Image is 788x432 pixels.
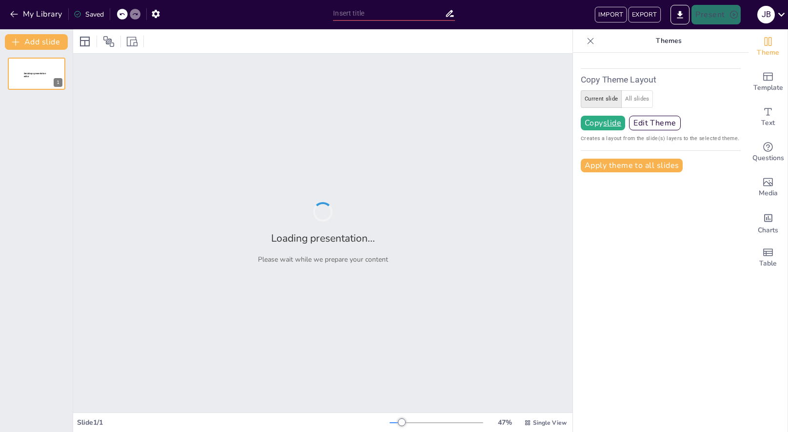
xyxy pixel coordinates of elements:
[628,7,660,22] button: EXPORT
[258,255,388,264] p: Please wait while we prepare your content
[749,240,788,275] div: Add a table
[759,258,777,269] span: Table
[621,90,653,108] button: all slides
[749,205,788,240] div: Add charts and graphs
[581,134,741,143] span: Creates a layout from the slide(s) layers to the selected theme.
[7,6,66,22] button: My Library
[761,118,775,128] span: Text
[74,10,104,19] div: Saved
[595,7,627,22] button: IMPORT
[533,419,567,427] span: Single View
[629,116,681,130] button: Edit Theme
[757,5,775,24] button: J B
[598,29,739,53] p: Themes
[125,34,139,49] div: Resize presentation
[581,73,741,86] h6: Copy Theme Layout
[752,153,784,164] span: Questions
[581,116,625,130] button: Copyslide
[603,119,621,127] u: slide
[749,170,788,205] div: Add images, graphics, shapes or video
[103,36,115,47] span: Position
[749,29,788,64] div: Change the overall theme
[749,100,788,135] div: Add text boxes
[581,90,622,108] button: current slide
[759,188,778,199] span: Media
[757,47,779,58] span: Theme
[77,34,93,49] div: Layout
[691,5,740,24] button: Present
[5,34,68,50] button: Add slide
[581,90,741,108] div: create layout
[77,418,390,427] div: Slide 1 / 1
[758,225,778,236] span: Charts
[757,6,775,23] div: J B
[493,418,516,427] div: 47 %
[24,72,46,78] span: Sendsteps presentation editor
[54,78,62,87] div: 1
[753,82,783,93] span: Template
[670,5,689,24] button: Export to PowerPoint
[749,135,788,170] div: Get real-time input from your audience
[8,58,65,90] div: 1
[581,159,683,172] button: Apply theme to all slides
[333,6,444,21] input: Insert title
[749,64,788,100] div: Add ready made slides
[271,231,375,245] h2: Loading presentation...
